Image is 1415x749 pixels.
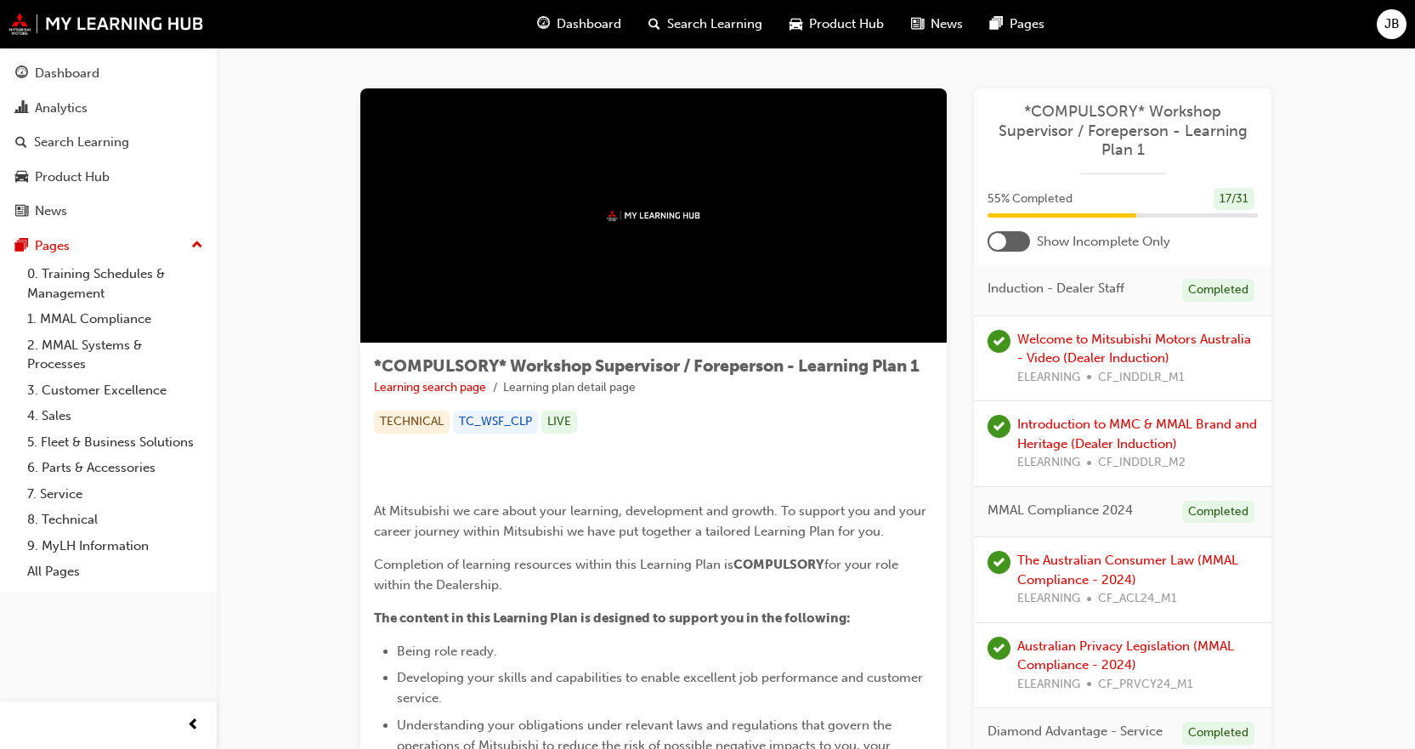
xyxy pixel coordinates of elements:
[374,356,920,376] span: *COMPULSORY* Workshop Supervisor / Foreperson - Learning Plan 1
[733,557,824,572] span: COMPULSORY
[15,135,27,150] span: search-icon
[20,429,210,456] a: 5. Fleet & Business Solutions
[988,279,1124,298] span: Induction - Dealer Staff
[897,7,976,42] a: news-iconNews
[648,14,660,35] span: search-icon
[809,14,884,34] span: Product Hub
[1182,501,1254,524] div: Completed
[15,239,28,254] span: pages-icon
[7,127,210,158] a: Search Learning
[1098,589,1177,609] span: CF_ACL24_M1
[15,66,28,82] span: guage-icon
[35,64,99,83] div: Dashboard
[931,14,963,34] span: News
[988,190,1073,209] span: 55 % Completed
[15,204,28,219] span: news-icon
[374,557,733,572] span: Completion of learning resources within this Learning Plan is
[35,236,70,256] div: Pages
[20,306,210,332] a: 1. MMAL Compliance
[35,201,67,221] div: News
[20,377,210,404] a: 3. Customer Excellence
[635,7,776,42] a: search-iconSearch Learning
[7,58,210,89] a: Dashboard
[374,557,902,593] span: for your role within the Dealership.
[7,196,210,227] a: News
[541,411,577,434] div: LIVE
[374,610,851,626] span: The content in this Learning Plan is designed to support you in the following:
[453,411,538,434] div: TC_WSF_CLP
[1384,14,1400,34] span: JB
[1037,232,1170,252] span: Show Incomplete Only
[1017,675,1080,695] span: ELEARNING
[607,210,700,221] img: mmal
[524,7,635,42] a: guage-iconDashboard
[537,14,550,35] span: guage-icon
[7,162,210,193] a: Product Hub
[988,551,1010,574] span: learningRecordVerb_PASS-icon
[374,380,486,394] a: Learning search page
[397,670,926,706] span: Developing your skills and capabilities to enable excellent job performance and customer service.
[20,559,210,585] a: All Pages
[1098,368,1185,388] span: CF_INDDLR_M1
[20,481,210,508] a: 7. Service
[1017,589,1080,609] span: ELEARNING
[1017,368,1080,388] span: ELEARNING
[35,167,110,187] div: Product Hub
[1017,332,1251,366] a: Welcome to Mitsubishi Motors Australia - Video (Dealer Induction)
[988,330,1010,353] span: learningRecordVerb_COMPLETE-icon
[20,455,210,481] a: 6. Parts & Accessories
[1010,14,1044,34] span: Pages
[976,7,1058,42] a: pages-iconPages
[990,14,1003,35] span: pages-icon
[503,378,636,398] li: Learning plan detail page
[911,14,924,35] span: news-icon
[7,230,210,262] button: Pages
[776,7,897,42] a: car-iconProduct Hub
[20,261,210,306] a: 0. Training Schedules & Management
[1182,279,1254,302] div: Completed
[790,14,802,35] span: car-icon
[7,54,210,230] button: DashboardAnalyticsSearch LearningProduct HubNews
[374,503,930,539] span: At Mitsubishi we care about your learning, development and growth. To support you and your career...
[35,99,88,118] div: Analytics
[1017,553,1238,587] a: The Australian Consumer Law (MMAL Compliance - 2024)
[20,533,210,559] a: 9. MyLH Information
[988,415,1010,438] span: learningRecordVerb_PASS-icon
[988,722,1163,741] span: Diamond Advantage - Service
[1098,675,1193,695] span: CF_PRVCY24_M1
[20,403,210,429] a: 4. Sales
[1098,453,1186,473] span: CF_INDDLR_M2
[1214,188,1254,211] div: 17 / 31
[374,411,450,434] div: TECHNICAL
[1377,9,1407,39] button: JB
[191,235,203,257] span: up-icon
[667,14,762,34] span: Search Learning
[15,101,28,116] span: chart-icon
[1182,722,1254,745] div: Completed
[1017,638,1234,673] a: Australian Privacy Legislation (MMAL Compliance - 2024)
[397,644,497,659] span: Being role ready.
[988,102,1258,160] a: *COMPULSORY* Workshop Supervisor / Foreperson - Learning Plan 1
[20,332,210,377] a: 2. MMAL Systems & Processes
[34,133,129,152] div: Search Learning
[1017,417,1257,451] a: Introduction to MMC & MMAL Brand and Heritage (Dealer Induction)
[187,715,200,736] span: prev-icon
[557,14,621,34] span: Dashboard
[1017,453,1080,473] span: ELEARNING
[20,507,210,533] a: 8. Technical
[988,501,1133,520] span: MMAL Compliance 2024
[15,170,28,185] span: car-icon
[8,13,204,35] img: mmal
[988,637,1010,660] span: learningRecordVerb_PASS-icon
[7,93,210,124] a: Analytics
